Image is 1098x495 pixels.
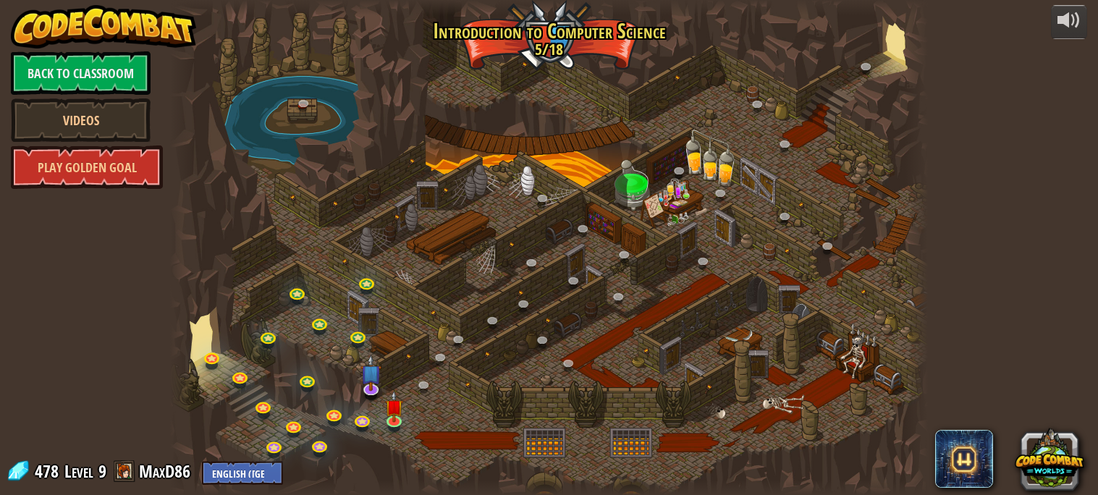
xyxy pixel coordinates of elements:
[11,145,163,189] a: Play Golden Goal
[1051,5,1087,39] button: Adjust volume
[11,98,151,142] a: Videos
[11,5,196,48] img: CodeCombat - Learn how to code by playing a game
[35,460,63,483] span: 478
[385,392,403,423] img: level-banner-unstarted.png
[98,460,106,483] span: 9
[11,51,151,95] a: Back to Classroom
[360,355,381,392] img: level-banner-unstarted-subscriber.png
[139,460,195,483] a: MaxD86
[64,460,93,483] span: Level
